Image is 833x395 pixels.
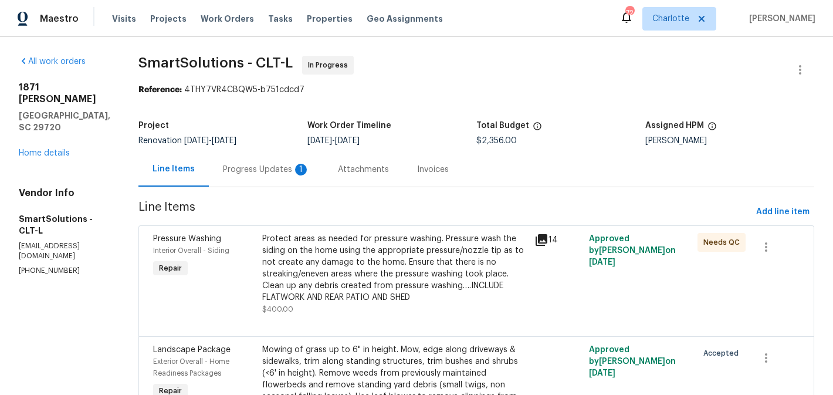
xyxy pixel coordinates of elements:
div: Line Items [153,163,195,175]
p: [EMAIL_ADDRESS][DOMAIN_NAME] [19,241,110,261]
p: [PHONE_NUMBER] [19,266,110,276]
span: [DATE] [184,137,209,145]
span: The total cost of line items that have been proposed by Opendoor. This sum includes line items th... [533,121,542,137]
span: Charlotte [652,13,689,25]
span: Properties [307,13,353,25]
span: - [307,137,360,145]
h5: [GEOGRAPHIC_DATA], SC 29720 [19,110,110,133]
span: Exterior Overall - Home Readiness Packages [153,358,229,377]
div: 14 [534,233,582,247]
span: Visits [112,13,136,25]
span: Approved by [PERSON_NAME] on [589,346,676,377]
span: Pressure Washing [153,235,221,243]
span: Accepted [703,347,743,359]
div: Protect areas as needed for pressure washing. Pressure wash the siding on the home using the appr... [262,233,527,303]
div: 72 [625,7,634,19]
div: Attachments [338,164,389,175]
span: Work Orders [201,13,254,25]
span: $2,356.00 [476,137,517,145]
b: Reference: [138,86,182,94]
span: [PERSON_NAME] [744,13,815,25]
span: SmartSolutions - CLT-L [138,56,293,70]
div: Invoices [417,164,449,175]
div: 4THY7VR4CBQW5-b751cdcd7 [138,84,814,96]
span: $400.00 [262,306,293,313]
span: Interior Overall - Siding [153,247,229,254]
span: Tasks [268,15,293,23]
span: Needs QC [703,237,744,248]
span: - [184,137,236,145]
span: Line Items [138,201,751,223]
h5: Total Budget [476,121,529,130]
span: Geo Assignments [367,13,443,25]
h5: Work Order Timeline [307,121,391,130]
span: Repair [154,262,187,274]
h5: SmartSolutions - CLT-L [19,213,110,237]
span: Approved by [PERSON_NAME] on [589,235,676,266]
a: All work orders [19,58,86,66]
div: Progress Updates [223,164,310,175]
span: [DATE] [589,369,615,377]
h2: 1871 [PERSON_NAME] [19,82,110,105]
span: The hpm assigned to this work order. [707,121,717,137]
span: Renovation [138,137,236,145]
div: 1 [295,164,307,175]
h5: Assigned HPM [645,121,704,130]
h4: Vendor Info [19,187,110,199]
span: [DATE] [307,137,332,145]
span: Landscape Package [153,346,231,354]
button: Add line item [751,201,814,223]
span: [DATE] [335,137,360,145]
span: [DATE] [212,137,236,145]
a: Home details [19,149,70,157]
span: Maestro [40,13,79,25]
span: In Progress [308,59,353,71]
span: [DATE] [589,258,615,266]
div: [PERSON_NAME] [645,137,814,145]
span: Projects [150,13,187,25]
h5: Project [138,121,169,130]
span: Add line item [756,205,810,220]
